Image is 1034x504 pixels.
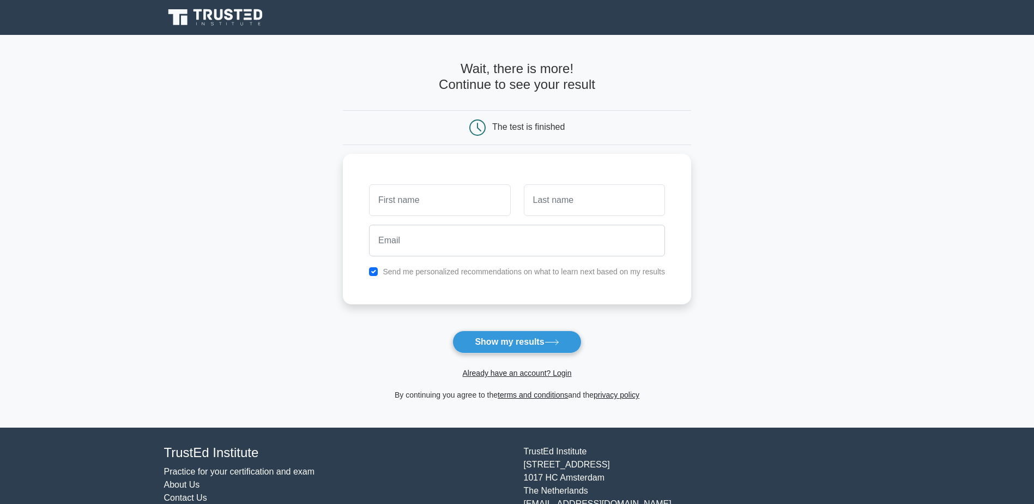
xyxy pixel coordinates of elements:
input: Email [369,225,665,256]
h4: Wait, there is more! Continue to see your result [343,61,691,93]
a: Practice for your certification and exam [164,467,315,476]
a: Already have an account? Login [462,369,571,377]
a: About Us [164,480,200,489]
h4: TrustEd Institute [164,445,511,461]
div: The test is finished [492,122,565,131]
a: terms and conditions [498,391,568,399]
input: First name [369,184,510,216]
div: By continuing you agree to the and the [336,388,698,401]
button: Show my results [452,331,581,353]
input: Last name [524,184,665,216]
label: Send me personalized recommendations on what to learn next based on my results [383,267,665,276]
a: privacy policy [594,391,639,399]
a: Contact Us [164,493,207,502]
